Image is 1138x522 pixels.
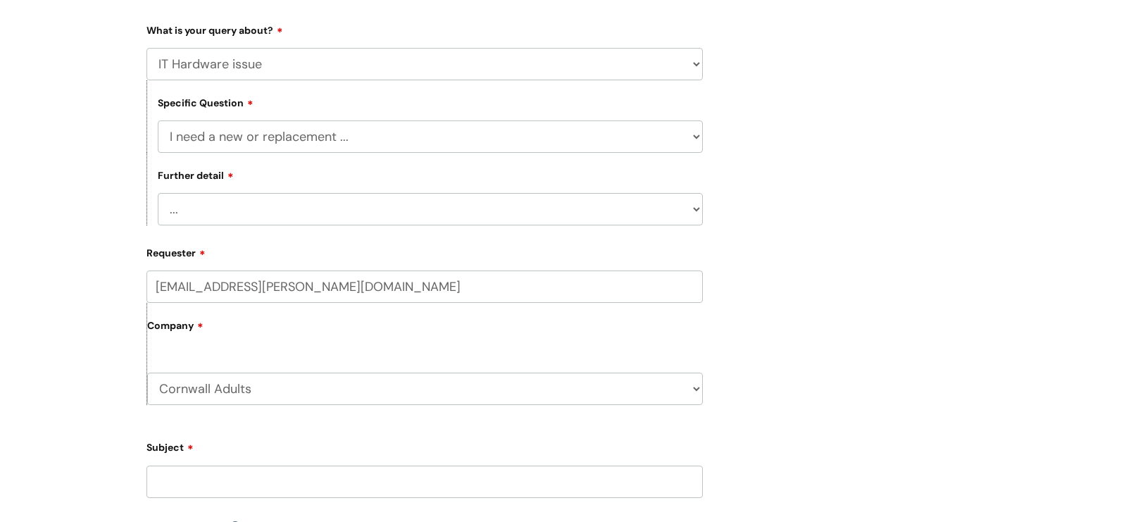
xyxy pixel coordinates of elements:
input: Email [146,271,703,303]
label: Subject [146,437,703,454]
label: Requester [146,242,703,259]
label: Specific Question [158,95,254,109]
label: Further detail [158,168,234,182]
label: Company [147,315,703,347]
label: What is your query about? [146,20,703,37]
